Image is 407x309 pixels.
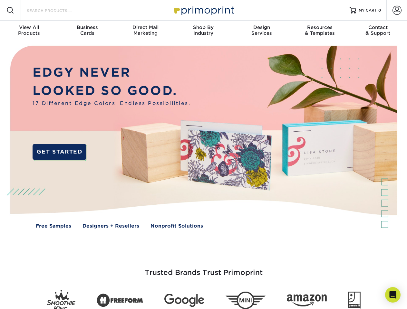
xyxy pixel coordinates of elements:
span: Business [58,24,116,30]
span: Direct Mail [116,24,174,30]
img: Google [164,294,204,307]
img: Primoprint [171,3,236,17]
p: EDGY NEVER [33,63,190,82]
p: LOOKED SO GOOD. [33,82,190,100]
a: GET STARTED [33,144,86,160]
span: Design [233,24,291,30]
span: Shop By [174,24,232,30]
span: MY CART [359,8,377,13]
a: Direct MailMarketing [116,21,174,41]
div: Marketing [116,24,174,36]
h3: Trusted Brands Trust Primoprint [15,253,392,285]
a: Contact& Support [349,21,407,41]
a: Free Samples [36,222,71,230]
span: Resources [291,24,349,30]
span: Contact [349,24,407,30]
img: Goodwill [348,292,361,309]
div: & Templates [291,24,349,36]
a: Shop ByIndustry [174,21,232,41]
a: Nonprofit Solutions [150,222,203,230]
a: DesignServices [233,21,291,41]
div: Cards [58,24,116,36]
img: Amazon [287,295,327,307]
a: Resources& Templates [291,21,349,41]
span: 0 [378,8,381,13]
span: 17 Different Edge Colors. Endless Possibilities. [33,100,190,107]
div: Services [233,24,291,36]
div: Open Intercom Messenger [385,287,401,303]
input: SEARCH PRODUCTS..... [26,6,89,14]
a: Designers + Resellers [82,222,139,230]
div: & Support [349,24,407,36]
a: BusinessCards [58,21,116,41]
div: Industry [174,24,232,36]
iframe: Google Customer Reviews [2,289,55,307]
